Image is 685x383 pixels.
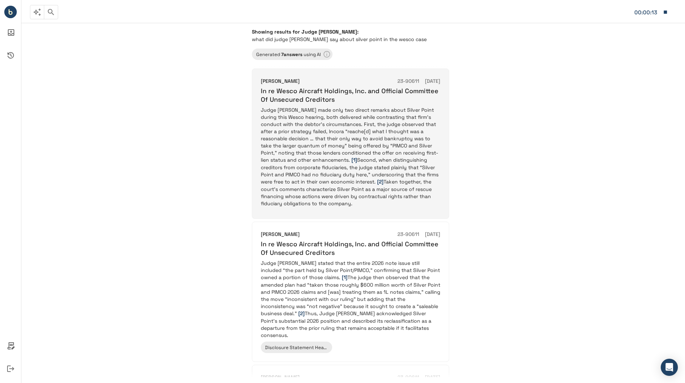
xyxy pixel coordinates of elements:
[397,77,419,85] h6: 23-90611
[261,240,440,257] h6: In re Wesco Aircraft Holdings, Inc. and Official Committee Of Unsecured Creditors
[261,231,300,238] h6: [PERSON_NAME]
[261,344,332,351] span: Disclosure Statement Hearing
[298,310,305,317] span: [2]
[661,359,678,376] div: Open Intercom Messenger
[261,77,300,85] h6: [PERSON_NAME]
[252,49,333,60] div: Learn more about your results
[281,51,303,57] b: 7 answer s
[377,178,384,185] span: [2]
[425,231,440,238] h6: [DATE]
[252,29,455,35] h6: Showing results for Judge [PERSON_NAME]:
[261,342,332,353] div: Disclosure Statement Hearing
[342,274,347,281] span: [1]
[634,8,659,17] div: Matter: 041486.0001
[397,374,419,382] h6: 23-90611
[631,5,671,20] button: Matter: 041486.0001
[425,77,440,85] h6: [DATE]
[397,231,419,238] h6: 23-90611
[261,259,440,339] p: Judge [PERSON_NAME] stated that the entire 2026 note issue still included “the part held by Silve...
[261,106,440,207] p: Judge [PERSON_NAME] made only two direct remarks about Silver Point during this Wesco hearing, bo...
[425,374,440,382] h6: [DATE]
[252,51,325,57] span: Generated using AI
[261,87,440,104] h6: In re Wesco Aircraft Holdings, Inc. and Official Committee Of Unsecured Creditors
[261,374,300,382] h6: [PERSON_NAME]
[252,36,455,43] p: what did judge [PERSON_NAME] say about silver point in the wesco case
[351,157,357,163] span: [1]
